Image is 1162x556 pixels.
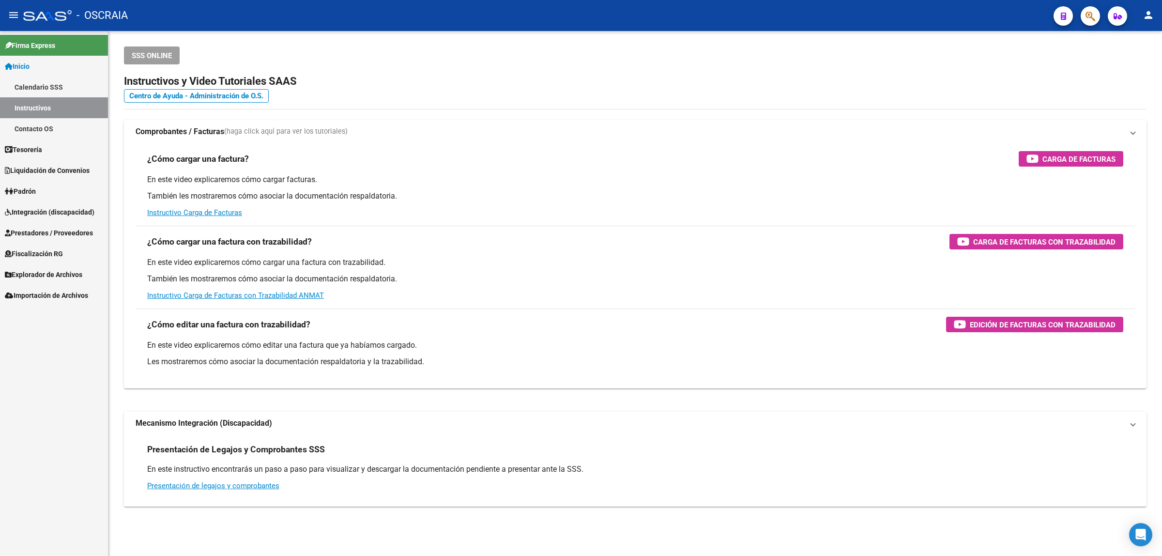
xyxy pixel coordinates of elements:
a: Instructivo Carga de Facturas con Trazabilidad ANMAT [147,291,324,300]
button: Carga de Facturas [1019,151,1123,167]
span: Liquidación de Convenios [5,165,90,176]
span: Inicio [5,61,30,72]
span: Importación de Archivos [5,290,88,301]
p: También les mostraremos cómo asociar la documentación respaldatoria. [147,274,1123,284]
div: Mecanismo Integración (Discapacidad) [124,435,1147,507]
p: También les mostraremos cómo asociar la documentación respaldatoria. [147,191,1123,201]
p: En este video explicaremos cómo editar una factura que ya habíamos cargado. [147,340,1123,351]
p: En este instructivo encontrarás un paso a paso para visualizar y descargar la documentación pendi... [147,464,1123,475]
span: Prestadores / Proveedores [5,228,93,238]
h2: Instructivos y Video Tutoriales SAAS [124,72,1147,91]
h3: ¿Cómo cargar una factura con trazabilidad? [147,235,312,248]
p: En este video explicaremos cómo cargar facturas. [147,174,1123,185]
span: Tesorería [5,144,42,155]
span: Fiscalización RG [5,248,63,259]
div: Comprobantes / Facturas(haga click aquí para ver los tutoriales) [124,143,1147,388]
button: Edición de Facturas con Trazabilidad [946,317,1123,332]
strong: Mecanismo Integración (Discapacidad) [136,418,272,429]
button: Carga de Facturas con Trazabilidad [949,234,1123,249]
h3: ¿Cómo editar una factura con trazabilidad? [147,318,310,331]
mat-expansion-panel-header: Comprobantes / Facturas(haga click aquí para ver los tutoriales) [124,120,1147,143]
p: En este video explicaremos cómo cargar una factura con trazabilidad. [147,257,1123,268]
span: Carga de Facturas [1042,153,1116,165]
mat-expansion-panel-header: Mecanismo Integración (Discapacidad) [124,412,1147,435]
p: Les mostraremos cómo asociar la documentación respaldatoria y la trazabilidad. [147,356,1123,367]
span: Edición de Facturas con Trazabilidad [970,319,1116,331]
span: Explorador de Archivos [5,269,82,280]
span: Padrón [5,186,36,197]
span: Integración (discapacidad) [5,207,94,217]
span: SSS ONLINE [132,51,172,60]
a: Instructivo Carga de Facturas [147,208,242,217]
h3: Presentación de Legajos y Comprobantes SSS [147,443,325,456]
span: Firma Express [5,40,55,51]
a: Centro de Ayuda - Administración de O.S. [124,89,269,103]
mat-icon: menu [8,9,19,21]
button: SSS ONLINE [124,46,180,64]
span: (haga click aquí para ver los tutoriales) [224,126,348,137]
strong: Comprobantes / Facturas [136,126,224,137]
span: Carga de Facturas con Trazabilidad [973,236,1116,248]
div: Open Intercom Messenger [1129,523,1152,546]
mat-icon: person [1143,9,1154,21]
a: Presentación de legajos y comprobantes [147,481,279,490]
span: - OSCRAIA [76,5,128,26]
h3: ¿Cómo cargar una factura? [147,152,249,166]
